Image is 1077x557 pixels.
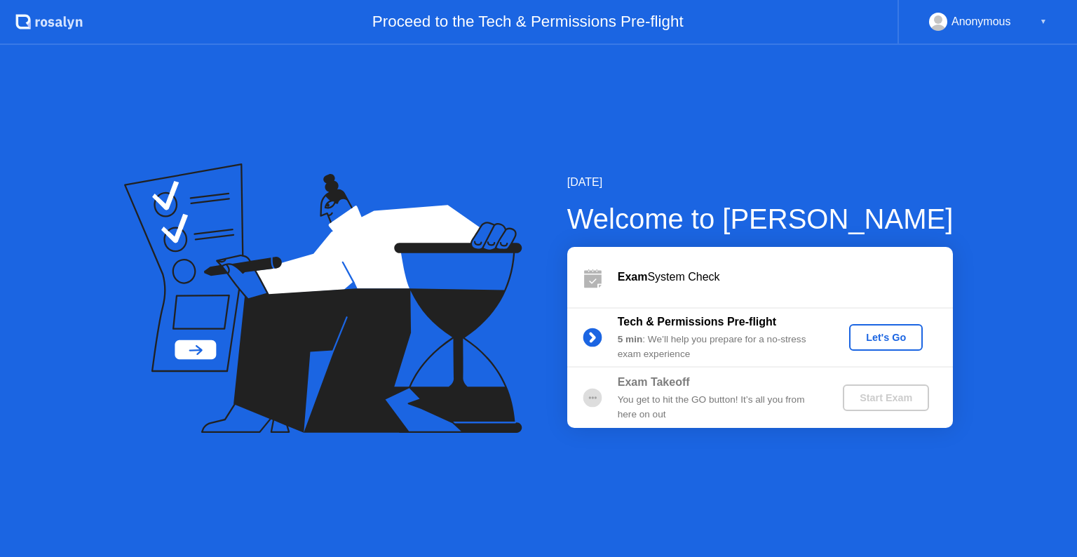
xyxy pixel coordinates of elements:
button: Let's Go [849,324,923,351]
div: : We’ll help you prepare for a no-stress exam experience [618,333,820,361]
b: Exam Takeoff [618,376,690,388]
button: Start Exam [843,384,929,411]
div: Welcome to [PERSON_NAME] [567,198,954,240]
div: ▼ [1040,13,1047,31]
div: Let's Go [855,332,917,343]
div: Start Exam [848,392,923,403]
b: 5 min [618,334,643,344]
div: Anonymous [951,13,1011,31]
div: [DATE] [567,174,954,191]
b: Exam [618,271,648,283]
b: Tech & Permissions Pre-flight [618,316,776,328]
div: You get to hit the GO button! It’s all you from here on out [618,393,820,422]
div: System Check [618,269,953,286]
